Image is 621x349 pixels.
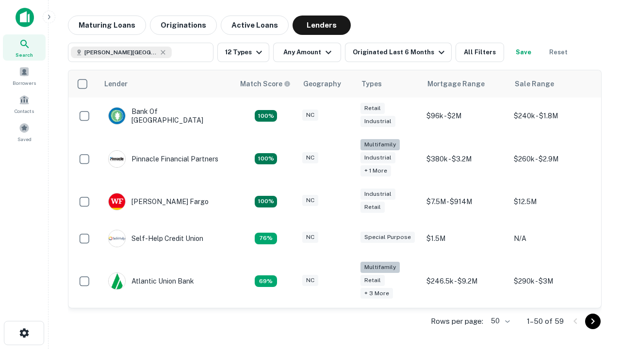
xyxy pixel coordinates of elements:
[150,16,217,35] button: Originations
[221,16,289,35] button: Active Loans
[109,151,125,167] img: picture
[109,273,125,289] img: picture
[108,193,209,210] div: [PERSON_NAME] Fargo
[302,232,318,243] div: NC
[68,16,146,35] button: Maturing Loans
[509,97,596,134] td: $240k - $1.8M
[108,272,194,290] div: Atlantic Union Bank
[508,43,539,62] button: Save your search to get updates of matches that match your search criteria.
[255,196,277,207] div: Matching Properties: 15, hasApolloMatch: undefined
[3,119,46,145] a: Saved
[293,16,351,35] button: Lenders
[360,202,385,213] div: Retail
[255,110,277,122] div: Matching Properties: 15, hasApolloMatch: undefined
[217,43,269,62] button: 12 Types
[360,152,395,163] div: Industrial
[84,48,157,57] span: [PERSON_NAME][GEOGRAPHIC_DATA], [GEOGRAPHIC_DATA]
[356,70,422,97] th: Types
[302,110,318,121] div: NC
[255,153,277,165] div: Matching Properties: 26, hasApolloMatch: undefined
[360,165,391,176] div: + 1 more
[98,70,234,97] th: Lender
[109,193,125,210] img: picture
[16,8,34,27] img: capitalize-icon.png
[345,43,452,62] button: Originated Last 6 Months
[240,79,289,89] h6: Match Score
[487,314,511,328] div: 50
[360,116,395,127] div: Industrial
[255,275,277,287] div: Matching Properties: 10, hasApolloMatch: undefined
[302,152,318,163] div: NC
[422,97,509,134] td: $96k - $2M
[456,43,504,62] button: All Filters
[361,78,382,90] div: Types
[234,70,297,97] th: Capitalize uses an advanced AI algorithm to match your search with the best lender. The match sco...
[240,79,291,89] div: Capitalize uses an advanced AI algorithm to match your search with the best lender. The match sco...
[3,34,46,61] a: Search
[104,78,128,90] div: Lender
[3,63,46,89] a: Borrowers
[17,135,32,143] span: Saved
[360,189,395,200] div: Industrial
[109,108,125,124] img: picture
[572,240,621,287] iframe: Chat Widget
[360,275,385,286] div: Retail
[509,134,596,183] td: $260k - $2.9M
[360,262,400,273] div: Multifamily
[509,257,596,306] td: $290k - $3M
[422,257,509,306] td: $246.5k - $9.2M
[585,314,601,329] button: Go to next page
[302,195,318,206] div: NC
[509,220,596,257] td: N/A
[509,70,596,97] th: Sale Range
[509,183,596,220] td: $12.5M
[297,70,356,97] th: Geography
[108,150,218,168] div: Pinnacle Financial Partners
[543,43,574,62] button: Reset
[273,43,341,62] button: Any Amount
[13,79,36,87] span: Borrowers
[422,134,509,183] td: $380k - $3.2M
[353,47,447,58] div: Originated Last 6 Months
[360,103,385,114] div: Retail
[422,183,509,220] td: $7.5M - $914M
[431,316,483,327] p: Rows per page:
[108,230,203,247] div: Self-help Credit Union
[15,107,34,115] span: Contacts
[108,107,225,125] div: Bank Of [GEOGRAPHIC_DATA]
[302,275,318,286] div: NC
[422,220,509,257] td: $1.5M
[515,78,554,90] div: Sale Range
[255,233,277,244] div: Matching Properties: 11, hasApolloMatch: undefined
[527,316,564,327] p: 1–50 of 59
[360,288,393,299] div: + 3 more
[303,78,341,90] div: Geography
[360,139,400,150] div: Multifamily
[3,91,46,117] a: Contacts
[109,230,125,247] img: picture
[422,70,509,97] th: Mortgage Range
[360,232,415,243] div: Special Purpose
[427,78,485,90] div: Mortgage Range
[16,51,33,59] span: Search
